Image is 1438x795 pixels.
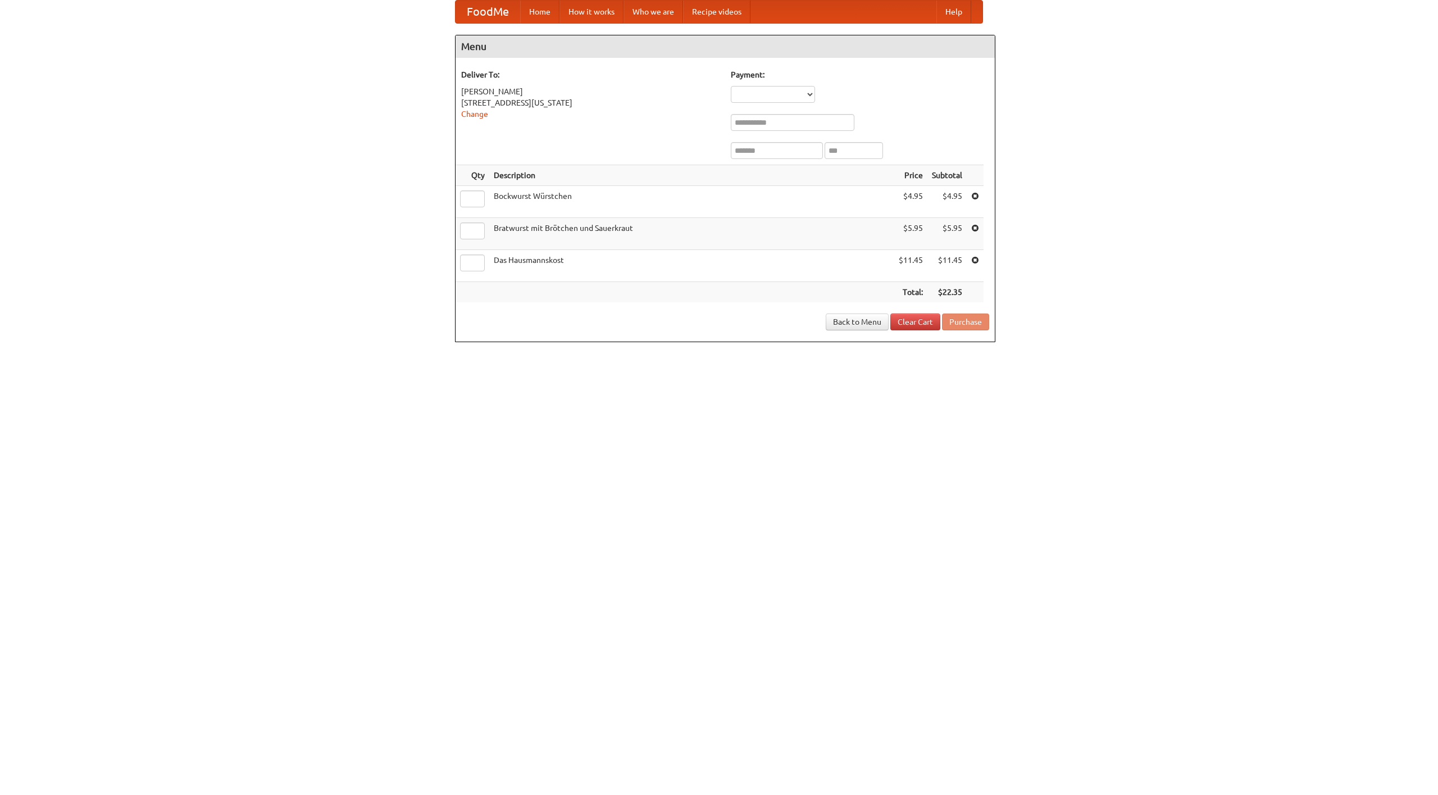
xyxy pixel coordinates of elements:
[894,282,927,303] th: Total:
[894,186,927,218] td: $4.95
[456,35,995,58] h4: Menu
[489,165,894,186] th: Description
[890,314,940,330] a: Clear Cart
[489,218,894,250] td: Bratwurst mit Brötchen und Sauerkraut
[624,1,683,23] a: Who we are
[894,250,927,282] td: $11.45
[936,1,971,23] a: Help
[927,165,967,186] th: Subtotal
[826,314,889,330] a: Back to Menu
[927,282,967,303] th: $22.35
[927,186,967,218] td: $4.95
[683,1,750,23] a: Recipe videos
[520,1,559,23] a: Home
[894,165,927,186] th: Price
[927,250,967,282] td: $11.45
[731,69,989,80] h5: Payment:
[927,218,967,250] td: $5.95
[489,186,894,218] td: Bockwurst Würstchen
[461,69,720,80] h5: Deliver To:
[456,165,489,186] th: Qty
[456,1,520,23] a: FoodMe
[942,314,989,330] button: Purchase
[461,110,488,119] a: Change
[559,1,624,23] a: How it works
[461,97,720,108] div: [STREET_ADDRESS][US_STATE]
[894,218,927,250] td: $5.95
[489,250,894,282] td: Das Hausmannskost
[461,86,720,97] div: [PERSON_NAME]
